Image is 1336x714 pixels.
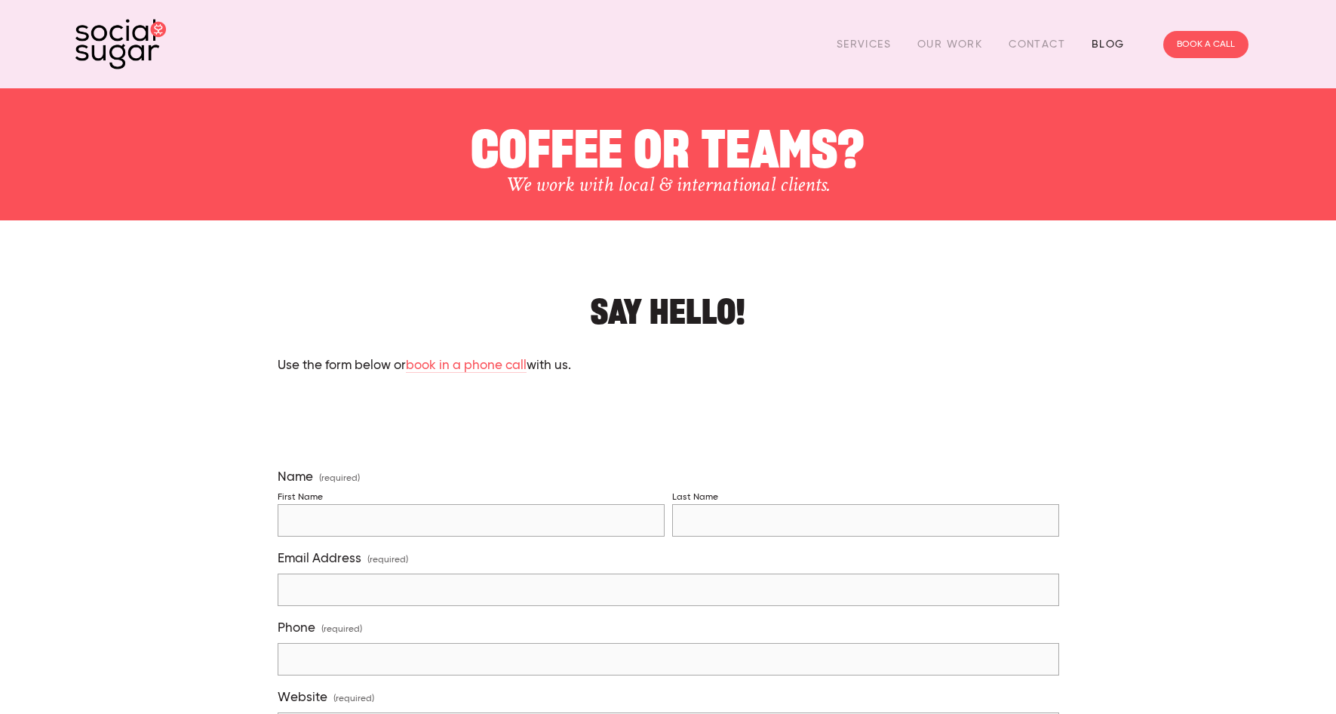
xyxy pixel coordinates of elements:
h3: We work with local & international clients. [156,172,1180,198]
p: Use the form below or with us. [278,356,1059,376]
a: book in a phone call [406,359,527,374]
span: (required) [367,550,408,571]
div: First Name [278,492,323,503]
h2: Say hello! [278,281,1059,327]
span: Email Address [278,551,361,567]
span: Name [278,469,313,485]
span: (required) [333,689,374,709]
span: Website [278,690,327,706]
span: (required) [319,474,360,483]
span: Phone [278,620,315,636]
span: (required) [321,620,362,640]
a: Services [837,32,891,56]
a: Our Work [917,32,982,56]
img: SocialSugar [75,19,166,69]
a: BOOK A CALL [1163,31,1248,58]
h1: COFFEE OR TEAMS? [156,111,1180,172]
div: Last Name [672,492,718,503]
a: Blog [1092,32,1125,56]
a: Contact [1009,32,1065,56]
